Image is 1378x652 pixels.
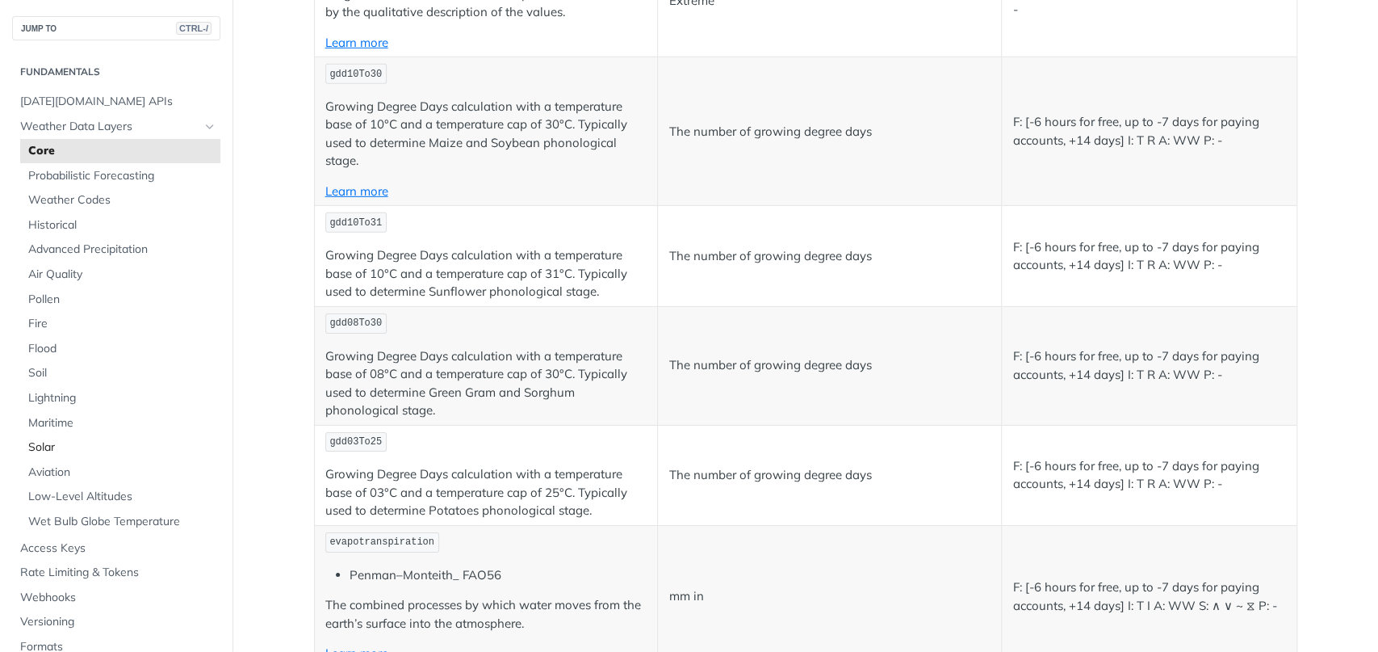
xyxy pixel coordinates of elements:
p: F: [-6 hours for free, up to -7 days for paying accounts, +14 days] I: T R A: WW P: - [1012,113,1285,149]
a: Webhooks [12,586,220,610]
span: Low-Level Altitudes [28,489,216,505]
a: Maritime [20,411,220,435]
span: Wet Bulb Globe Temperature [28,514,216,530]
a: Soil [20,361,220,385]
p: F: [-6 hours for free, up to -7 days for paying accounts, +14 days] I: T R A: WW P: - [1012,238,1285,275]
a: Fire [20,312,220,336]
p: The combined processes by which water moves from the earth’s surface into the atmosphere. [325,596,647,633]
span: Versioning [20,614,216,630]
span: gdd03To25 [329,436,382,448]
p: Growing Degree Days calculation with a temperature base of 10°C and a temperature cap of 30°C. Ty... [325,98,647,170]
p: The number of growing degree days [668,466,991,485]
a: Core [20,139,220,163]
a: Versioning [12,610,220,634]
button: JUMP TOCTRL-/ [12,16,220,40]
a: [DATE][DOMAIN_NAME] APIs [12,90,220,114]
a: Advanced Precipitation [20,238,220,262]
a: Wet Bulb Globe Temperature [20,510,220,534]
span: Aviation [28,465,216,481]
p: The number of growing degree days [668,123,991,141]
span: Air Quality [28,267,216,283]
span: Maritime [28,415,216,431]
a: Access Keys [12,536,220,561]
p: The number of growing degree days [668,247,991,266]
p: F: [-6 hours for free, up to -7 days for paying accounts, +14 days] I: T R A: WW P: - [1012,457,1285,494]
h2: Fundamentals [12,65,220,79]
p: Growing Degree Days calculation with a temperature base of 08°C and a temperature cap of 30°C. Ty... [325,347,647,420]
span: Core [28,143,216,159]
a: Pollen [20,288,220,312]
a: Flood [20,337,220,361]
p: F: [-6 hours for free, up to -7 days for paying accounts, +14 days] I: T R A: WW P: - [1012,347,1285,384]
li: Penman–Monteith_ FAO56 [350,566,647,585]
a: Aviation [20,461,220,485]
p: The number of growing degree days [668,356,991,375]
span: Lightning [28,390,216,406]
a: Learn more [325,183,388,199]
p: F: [-6 hours for free, up to -7 days for paying accounts, +14 days] I: T I A: WW S: ∧ ∨ ~ ⧖ P: - [1012,578,1285,615]
span: CTRL-/ [176,22,212,35]
span: Flood [28,341,216,357]
span: Soil [28,365,216,381]
a: Weather Codes [20,188,220,212]
a: Rate Limiting & Tokens [12,561,220,585]
a: Learn more [325,35,388,50]
span: Solar [28,440,216,456]
p: Growing Degree Days calculation with a temperature base of 10°C and a temperature cap of 31°C. Ty... [325,246,647,301]
span: Historical [28,217,216,233]
p: mm in [668,587,991,606]
span: Weather Data Layers [20,119,199,135]
a: Solar [20,435,220,460]
a: Low-Level Altitudes [20,485,220,509]
span: gdd10To30 [329,69,382,80]
a: Air Quality [20,263,220,287]
a: Historical [20,213,220,238]
span: Fire [28,316,216,332]
a: Weather Data LayersHide subpages for Weather Data Layers [12,115,220,139]
span: Weather Codes [28,192,216,208]
span: Pollen [28,292,216,308]
a: Probabilistic Forecasting [20,164,220,188]
a: Lightning [20,386,220,410]
p: Growing Degree Days calculation with a temperature base of 03°C and a temperature cap of 25°C. Ty... [325,465,647,520]
span: Webhooks [20,590,216,606]
span: Advanced Precipitation [28,242,216,258]
span: Access Keys [20,541,216,557]
span: Probabilistic Forecasting [28,168,216,184]
button: Hide subpages for Weather Data Layers [203,120,216,133]
span: [DATE][DOMAIN_NAME] APIs [20,94,216,110]
span: gdd10To31 [329,217,382,229]
span: gdd08To30 [329,318,382,329]
span: Rate Limiting & Tokens [20,565,216,581]
span: evapotranspiration [329,536,434,548]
